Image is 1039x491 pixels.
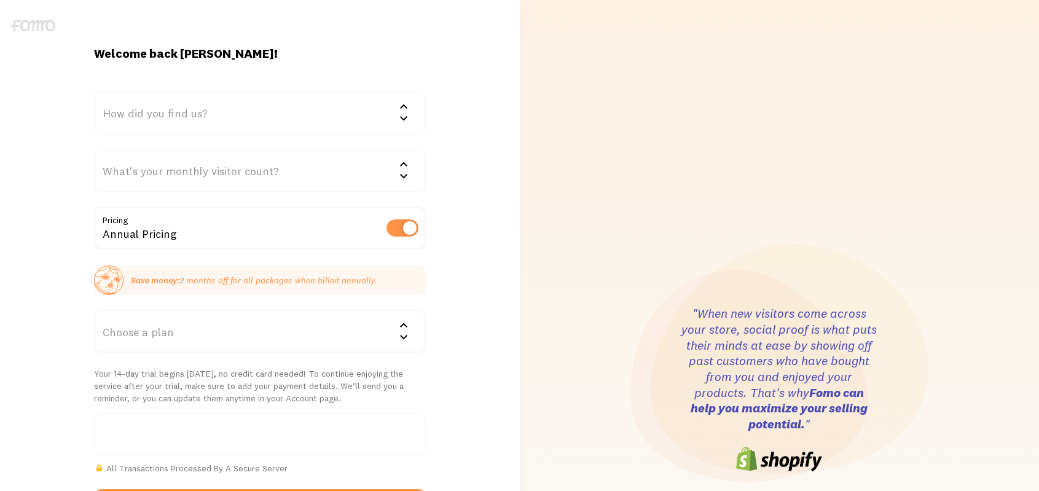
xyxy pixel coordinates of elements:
img: fomo-logo-gray-b99e0e8ada9f9040e2984d0d95b3b12da0074ffd48d1e5cb62ac37fc77b0b268.svg [11,20,55,31]
div: Choose a plan [94,310,426,353]
p: Your 14-day trial begins [DATE], no credit card needed! To continue enjoying the service after yo... [94,367,426,404]
p: 2 months off for all packages when billed annually. [131,274,377,286]
p: All Transactions Processed By A Secure Server [94,462,426,474]
div: What's your monthly visitor count? [94,149,426,192]
div: How did you find us? [94,91,426,134]
strong: Save money: [131,275,179,286]
h1: Welcome back [PERSON_NAME]! [94,45,426,61]
img: shopify-logo-6cb0242e8808f3daf4ae861e06351a6977ea544d1a5c563fd64e3e69b7f1d4c4.png [736,447,822,471]
h3: "When new visitors come across your store, social proof is what puts their minds at ease by showi... [681,305,877,432]
iframe: Secure card payment input frame [102,428,418,439]
div: Annual Pricing [94,206,426,251]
